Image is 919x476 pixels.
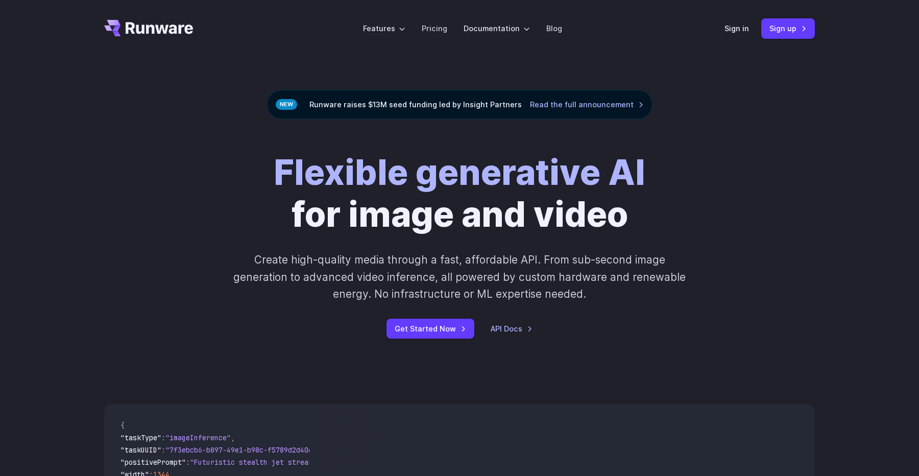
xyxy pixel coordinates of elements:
[161,445,165,455] span: :
[274,151,645,193] strong: Flexible generative AI
[120,458,186,467] span: "positivePrompt"
[120,445,161,455] span: "taskUUID"
[186,458,190,467] span: :
[386,319,474,339] a: Get Started Now
[104,20,193,36] a: Go to /
[165,445,321,455] span: "7f3ebcb6-b897-49e1-b98c-f5789d2d40d7"
[120,433,161,442] span: "taskType"
[422,22,447,34] a: Pricing
[232,251,687,302] p: Create high-quality media through a fast, affordable API. From sub-second image generation to adv...
[464,22,530,34] label: Documentation
[120,421,125,430] span: {
[761,18,815,38] a: Sign up
[231,433,235,442] span: ,
[190,458,562,467] span: "Futuristic stealth jet streaking through a neon-lit cityscape with glowing purple exhaust"
[165,433,231,442] span: "imageInference"
[724,22,749,34] a: Sign in
[363,22,405,34] label: Features
[546,22,562,34] a: Blog
[267,90,652,119] div: Runware raises $13M seed funding led by Insight Partners
[274,152,645,235] h1: for image and video
[530,99,644,110] a: Read the full announcement
[161,433,165,442] span: :
[491,323,533,335] a: API Docs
